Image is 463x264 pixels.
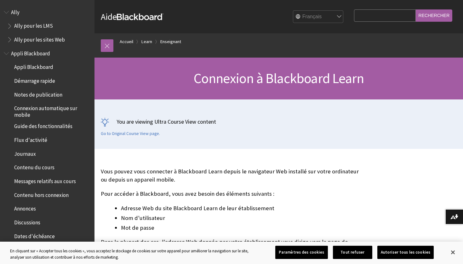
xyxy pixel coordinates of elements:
li: Nom d'utilisateur [121,214,363,222]
span: Annonces [14,204,36,212]
li: Mot de passe [121,223,363,232]
span: Messages relatifs aux cours [14,176,76,184]
nav: Book outline for Anthology Ally Help [4,7,91,45]
button: Fermer [446,245,460,259]
li: Adresse Web du site Blackboard Learn de leur établissement [121,204,363,213]
span: Appli Blackboard [11,48,50,57]
a: Go to Original Course View page. [101,131,160,137]
a: Enseignant [160,38,181,46]
button: Paramètres des cookies [275,246,328,259]
span: Flux d'activité [14,135,47,143]
strong: Blackboard [117,14,163,20]
span: Ally pour les sites Web [14,34,65,43]
p: Pour accéder à Blackboard, vous avez besoin des éléments suivants : [101,190,363,198]
span: Discussions [14,217,40,226]
span: Connexion à Blackboard Learn [194,70,364,87]
span: Contenu du cours [14,162,54,171]
p: Dans la plupart des cas, l'adresse Web donnée par votre établissement vous dirige vers la page de... [101,238,363,263]
span: Démarrage rapide [14,76,55,84]
a: AideBlackboard [101,11,163,22]
span: Journaux [14,149,36,157]
div: En cliquant sur « Accepter tous les cookies », vous acceptez le stockage de cookies sur votre app... [10,248,255,260]
span: Appli Blackboard [14,62,53,70]
p: You are viewing Ultra Course View content [101,118,457,126]
a: Learn [141,38,152,46]
span: Dates d'échéance [14,231,55,239]
span: Guide des fonctionnalités [14,121,72,130]
span: Ally pour les LMS [14,21,53,29]
input: Rechercher [416,9,453,22]
span: Notes de publication [14,89,62,98]
button: Tout refuser [333,246,372,259]
span: Connexion automatique sur mobile [14,103,90,118]
select: Site Language Selector [293,11,344,23]
span: Ally [11,7,20,15]
p: Vous pouvez vous connecter à Blackboard Learn depuis le navigateur Web installé sur votre ordinat... [101,167,363,184]
button: Autoriser tous les cookies [377,246,434,259]
a: Accueil [120,38,133,46]
span: Contenu hors connexion [14,190,69,198]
